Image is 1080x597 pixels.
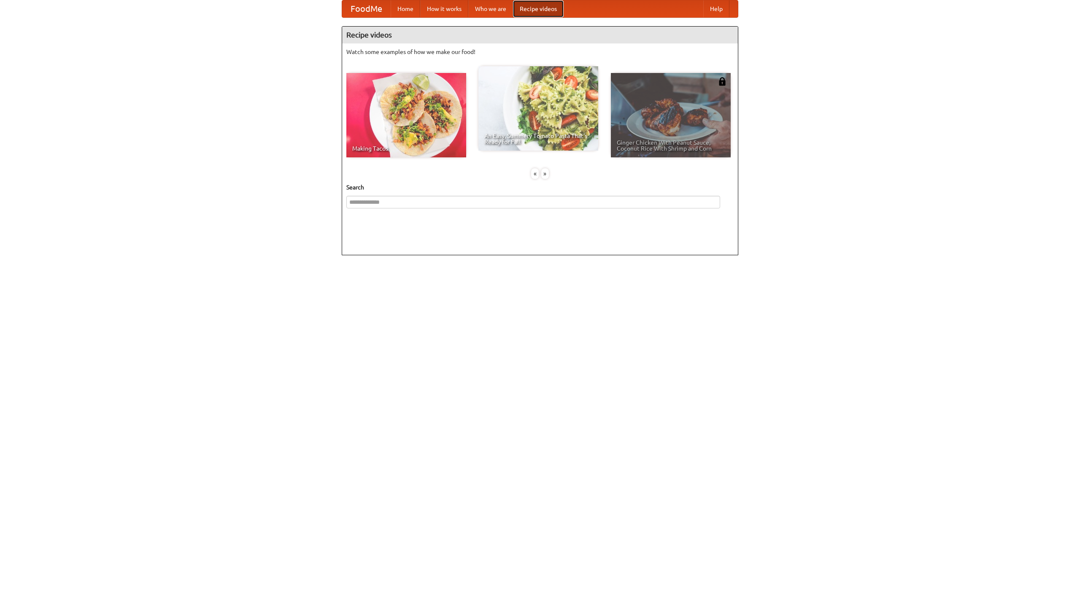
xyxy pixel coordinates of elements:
a: Who we are [468,0,513,17]
div: » [541,168,549,179]
a: How it works [420,0,468,17]
a: An Easy, Summery Tomato Pasta That's Ready for Fall [478,66,598,151]
a: Home [391,0,420,17]
span: An Easy, Summery Tomato Pasta That's Ready for Fall [484,133,592,145]
a: FoodMe [342,0,391,17]
h5: Search [346,183,734,192]
p: Watch some examples of how we make our food! [346,48,734,56]
div: « [531,168,539,179]
span: Making Tacos [352,146,460,151]
a: Help [703,0,729,17]
a: Making Tacos [346,73,466,157]
h4: Recipe videos [342,27,738,43]
img: 483408.png [718,77,726,86]
a: Recipe videos [513,0,564,17]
